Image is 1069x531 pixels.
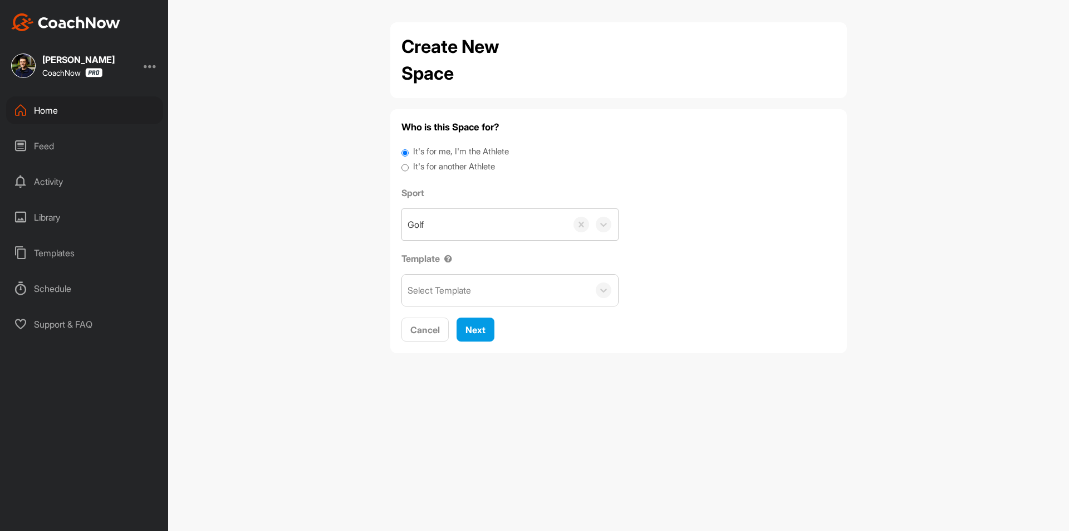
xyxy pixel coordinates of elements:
[6,310,163,338] div: Support & FAQ
[11,13,120,31] img: CoachNow
[401,252,619,265] label: Template
[401,186,619,199] label: Sport
[413,145,509,158] label: It's for me, I'm the Athlete
[408,284,471,297] div: Select Template
[401,120,836,134] h4: Who is this Space for?
[42,55,115,64] div: [PERSON_NAME]
[6,132,163,160] div: Feed
[457,318,494,342] button: Next
[410,324,440,335] span: Cancel
[465,324,486,335] span: Next
[401,318,449,342] button: Cancel
[42,68,102,77] div: CoachNow
[85,68,102,77] img: CoachNow Pro
[6,168,163,196] div: Activity
[401,33,552,87] h2: Create New Space
[6,203,163,231] div: Library
[11,53,36,78] img: square_49fb5734a34dfb4f485ad8bdc13d6667.jpg
[413,160,495,173] label: It's for another Athlete
[408,218,424,231] div: Golf
[6,275,163,303] div: Schedule
[6,239,163,267] div: Templates
[6,96,163,124] div: Home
